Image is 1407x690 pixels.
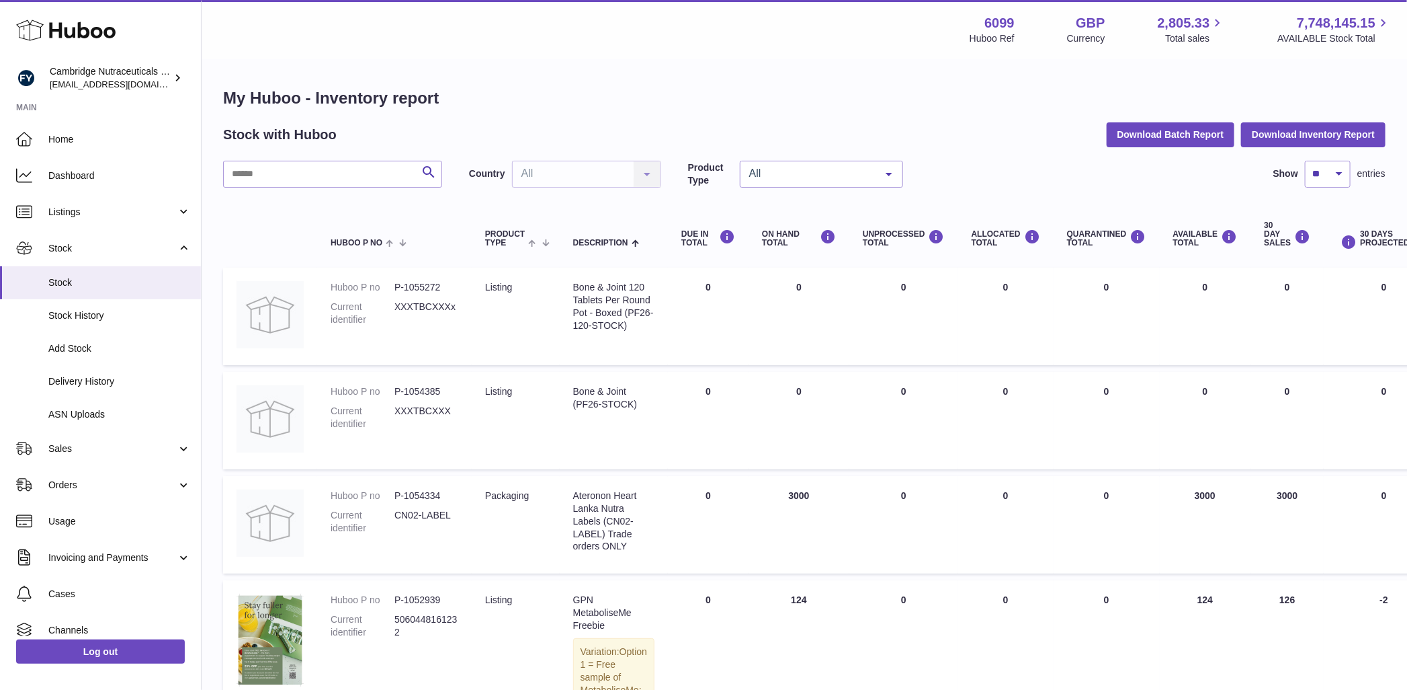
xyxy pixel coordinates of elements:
dd: P-1055272 [394,281,458,294]
strong: 6099 [984,14,1015,32]
a: 7,748,145.15 AVAILABLE Stock Total [1277,14,1391,45]
td: 0 [668,476,749,574]
strong: GBP [1076,14,1105,32]
span: Delivery History [48,375,191,388]
span: 0 [1104,595,1109,605]
span: Listings [48,206,177,219]
label: Show [1273,167,1298,180]
span: Invoicing and Payments [48,551,177,564]
dd: P-1054334 [394,490,458,502]
span: 0 [1104,490,1109,501]
div: QUARANTINED Total [1067,229,1146,247]
span: packaging [485,490,529,501]
button: Download Inventory Report [1241,122,1385,147]
td: 0 [1160,372,1251,469]
td: 0 [749,372,849,469]
h2: Stock with Huboo [223,126,337,144]
div: ALLOCATED Total [972,229,1040,247]
dt: Huboo P no [331,281,394,294]
div: 30 DAY SALES [1264,221,1310,248]
div: AVAILABLE Total [1173,229,1238,247]
span: Usage [48,515,191,528]
div: Currency [1067,32,1105,45]
span: Orders [48,479,177,492]
span: Home [48,133,191,146]
a: 2,805.33 Total sales [1158,14,1226,45]
dt: Current identifier [331,405,394,430]
dt: Huboo P no [331,385,394,398]
dd: CN02-LABEL [394,509,458,535]
span: All [746,167,876,180]
td: 0 [668,372,749,469]
span: [EMAIL_ADDRESS][DOMAIN_NAME] [50,79,198,89]
span: 0 [1104,386,1109,397]
img: product image [237,490,304,557]
div: Bone & Joint (PF26-STOCK) [573,385,654,411]
td: 0 [749,268,849,365]
dd: 5060448161232 [394,613,458,639]
label: Country [469,167,505,180]
span: Description [573,239,628,247]
span: Total sales [1165,32,1225,45]
dd: P-1054385 [394,385,458,398]
span: 2,805.33 [1158,14,1210,32]
dt: Current identifier [331,509,394,535]
td: 0 [958,476,1054,574]
td: 3000 [1160,476,1251,574]
span: Stock History [48,309,191,322]
td: 0 [668,268,749,365]
div: Bone & Joint 120 Tablets Per Round Pot - Boxed (PF26-120-STOCK) [573,281,654,332]
div: GPN MetaboliseMe Freebie [573,594,654,632]
dt: Current identifier [331,613,394,639]
div: Cambridge Nutraceuticals Ltd [50,65,171,91]
dt: Huboo P no [331,490,394,502]
td: 0 [958,268,1054,365]
h1: My Huboo - Inventory report [223,87,1385,109]
span: listing [485,595,512,605]
span: entries [1357,167,1385,180]
span: Add Stock [48,342,191,355]
td: 0 [1160,268,1251,365]
img: product image [237,594,304,687]
td: 0 [849,268,958,365]
span: Dashboard [48,169,191,182]
div: UNPROCESSED Total [863,229,945,247]
span: listing [485,282,512,293]
label: Product Type [688,161,733,187]
div: ON HAND Total [762,229,836,247]
dt: Huboo P no [331,594,394,607]
td: 0 [849,476,958,574]
span: Huboo P no [331,239,382,247]
img: huboo@camnutra.com [16,68,36,88]
span: ASN Uploads [48,408,191,421]
dd: P-1052939 [394,594,458,607]
span: AVAILABLE Stock Total [1277,32,1391,45]
td: 0 [849,372,958,469]
button: Download Batch Report [1107,122,1235,147]
td: 3000 [1250,476,1324,574]
span: listing [485,386,512,397]
span: Cases [48,588,191,601]
img: product image [237,385,304,453]
img: product image [237,281,304,348]
div: DUE IN TOTAL [681,229,735,247]
span: Product Type [485,230,525,247]
span: Stock [48,276,191,289]
span: Sales [48,443,177,455]
td: 0 [958,372,1054,469]
span: 7,748,145.15 [1297,14,1375,32]
dd: XXXTBCXXX [394,405,458,430]
td: 0 [1250,268,1324,365]
span: Stock [48,242,177,255]
dt: Current identifier [331,301,394,326]
span: Channels [48,624,191,637]
dd: XXXTBCXXXx [394,301,458,326]
div: Huboo Ref [970,32,1015,45]
span: 0 [1104,282,1109,293]
a: Log out [16,640,185,664]
td: 0 [1250,372,1324,469]
div: Ateronon Heart Lanka Nutra Labels (CN02-LABEL) Trade orders ONLY [573,490,654,553]
td: 3000 [749,476,849,574]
